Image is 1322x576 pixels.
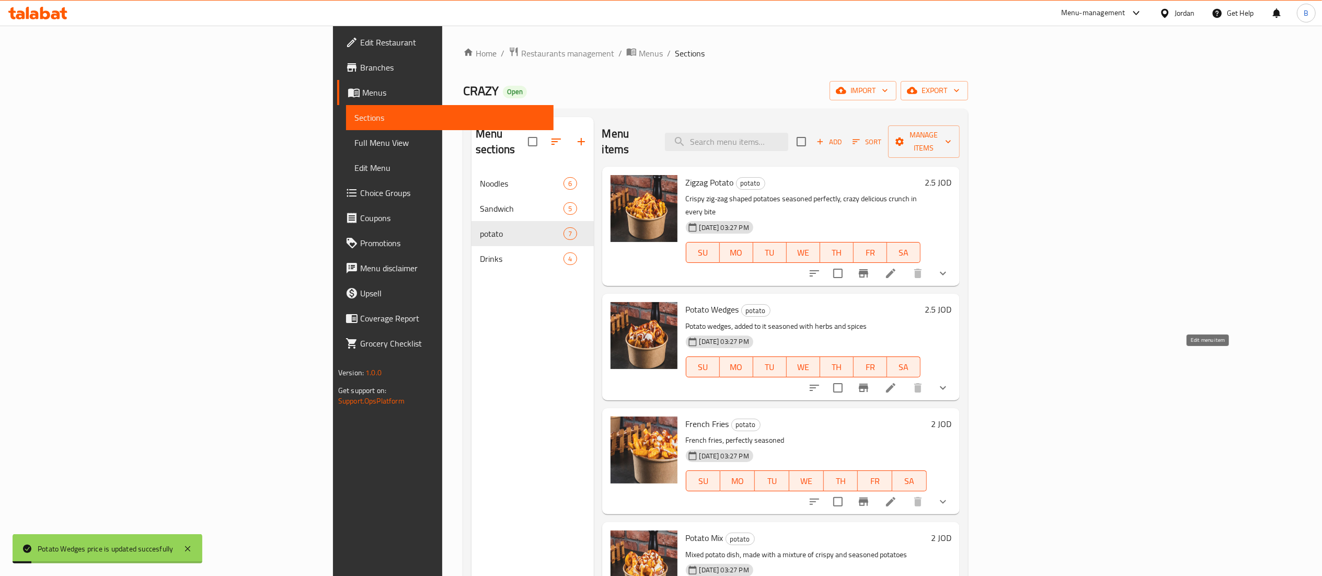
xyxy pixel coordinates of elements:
[741,304,771,317] div: potato
[354,136,545,149] span: Full Menu View
[480,227,564,240] span: potato
[854,242,887,263] button: FR
[802,261,827,286] button: sort-choices
[564,177,577,190] div: items
[472,246,593,271] div: Drinks4
[736,177,765,190] div: potato
[884,496,897,508] a: Edit menu item
[853,136,881,148] span: Sort
[742,305,770,317] span: potato
[931,417,951,431] h6: 2 JOD
[686,320,921,333] p: Potato wedges, added to it seasoned with herbs and spices
[846,134,888,150] span: Sort items
[337,205,554,231] a: Coupons
[362,86,545,99] span: Menus
[937,267,949,280] svg: Show Choices
[858,360,883,375] span: FR
[790,131,812,153] span: Select section
[695,223,753,233] span: [DATE] 03:27 PM
[686,416,729,432] span: French Fries
[360,312,545,325] span: Coverage Report
[930,261,956,286] button: show more
[891,360,916,375] span: SA
[755,470,789,491] button: TU
[905,375,930,400] button: delete
[360,36,545,49] span: Edit Restaurant
[726,533,754,545] span: potato
[509,47,614,60] a: Restaurants management
[480,252,564,265] span: Drinks
[794,474,820,489] span: WE
[1175,7,1195,19] div: Jordan
[791,245,816,260] span: WE
[360,262,545,274] span: Menu disclaimer
[667,47,671,60] li: /
[472,221,593,246] div: potato7
[639,47,663,60] span: Menus
[360,61,545,74] span: Branches
[695,337,753,347] span: [DATE] 03:27 PM
[937,496,949,508] svg: Show Choices
[884,267,897,280] a: Edit menu item
[337,306,554,331] a: Coverage Report
[937,382,949,394] svg: Show Choices
[858,245,883,260] span: FR
[891,245,916,260] span: SA
[896,129,951,155] span: Manage items
[360,337,545,350] span: Grocery Checklist
[686,302,739,317] span: Potato Wedges
[888,125,960,158] button: Manage items
[850,134,884,150] button: Sort
[812,134,846,150] button: Add
[695,451,753,461] span: [DATE] 03:27 PM
[815,136,843,148] span: Add
[824,245,849,260] span: TH
[611,302,677,369] img: Potato Wedges
[905,261,930,286] button: delete
[346,105,554,130] a: Sections
[827,491,849,513] span: Select to update
[521,47,614,60] span: Restaurants management
[564,252,577,265] div: items
[544,129,569,154] span: Sort sections
[925,175,951,190] h6: 2.5 JOD
[757,360,783,375] span: TU
[338,384,386,397] span: Get support on:
[820,242,854,263] button: TH
[732,419,760,431] span: potato
[828,474,854,489] span: TH
[337,256,554,281] a: Menu disclaimer
[611,175,677,242] img: Zigzag Potato
[337,281,554,306] a: Upsell
[360,287,545,299] span: Upsell
[931,531,951,545] h6: 2 JOD
[337,30,554,55] a: Edit Restaurant
[930,375,956,400] button: show more
[905,489,930,514] button: delete
[337,231,554,256] a: Promotions
[360,212,545,224] span: Coupons
[354,111,545,124] span: Sections
[787,356,820,377] button: WE
[346,130,554,155] a: Full Menu View
[611,417,677,483] img: French Fries
[480,177,564,190] div: Noodles
[472,167,593,275] nav: Menu sections
[827,262,849,284] span: Select to update
[337,331,554,356] a: Grocery Checklist
[802,375,827,400] button: sort-choices
[480,202,564,215] span: Sandwich
[757,245,783,260] span: TU
[686,548,927,561] p: Mixed potato dish, made with a mixture of crispy and seasoned potatoes
[686,242,720,263] button: SU
[720,470,755,491] button: MO
[686,356,720,377] button: SU
[360,187,545,199] span: Choice Groups
[789,470,824,491] button: WE
[720,242,753,263] button: MO
[830,81,896,100] button: import
[851,489,876,514] button: Branch-specific-item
